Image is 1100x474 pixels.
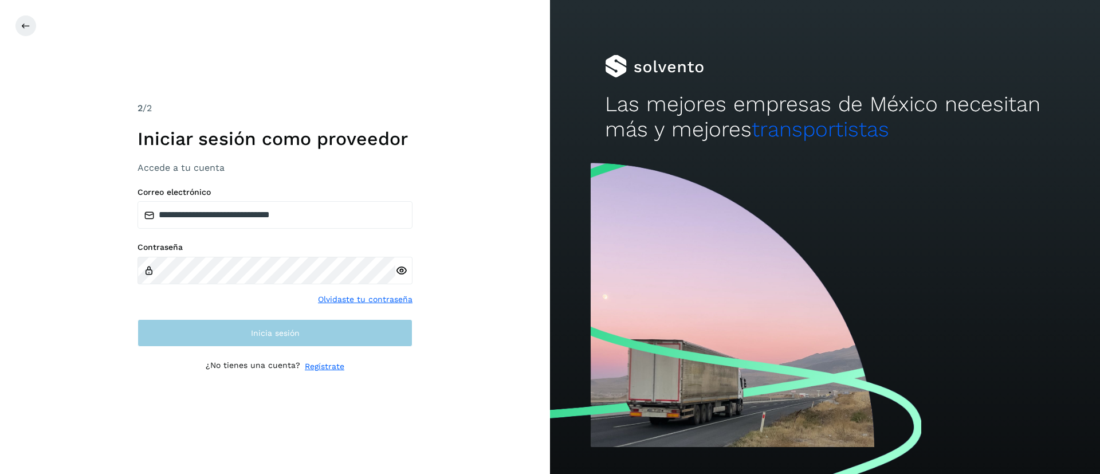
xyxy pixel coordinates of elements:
span: Inicia sesión [251,329,300,337]
h2: Las mejores empresas de México necesitan más y mejores [605,92,1045,143]
h3: Accede a tu cuenta [137,162,412,173]
span: transportistas [752,117,889,142]
h1: Iniciar sesión como proveedor [137,128,412,150]
div: /2 [137,101,412,115]
button: Inicia sesión [137,319,412,347]
p: ¿No tienes una cuenta? [206,361,300,373]
label: Correo electrónico [137,187,412,197]
span: 2 [137,103,143,113]
a: Olvidaste tu contraseña [318,293,412,305]
a: Regístrate [305,361,344,373]
label: Contraseña [137,242,412,252]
